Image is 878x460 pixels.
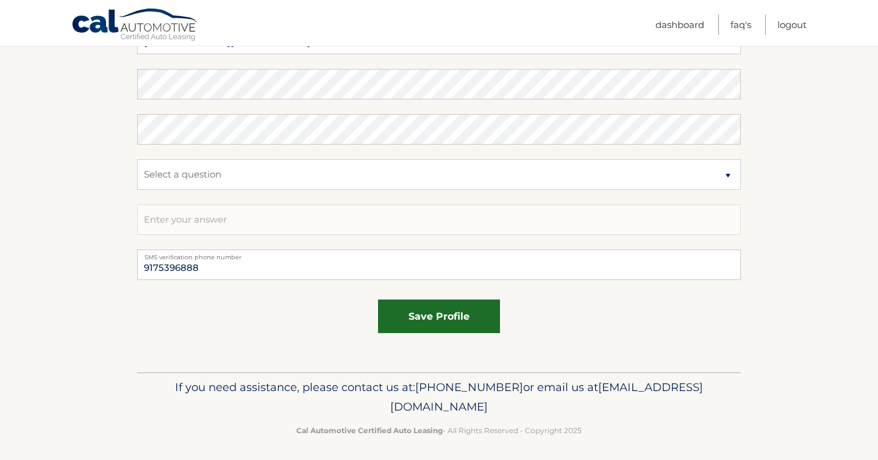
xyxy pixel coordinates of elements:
[415,380,523,394] span: [PHONE_NUMBER]
[378,300,500,333] button: save profile
[655,15,704,35] a: Dashboard
[71,8,199,43] a: Cal Automotive
[137,204,741,235] input: Enter your answer
[777,15,807,35] a: Logout
[390,380,703,414] span: [EMAIL_ADDRESS][DOMAIN_NAME]
[137,250,741,259] label: SMS verification phone number
[730,15,751,35] a: FAQ's
[145,378,733,417] p: If you need assistance, please contact us at: or email us at
[296,426,443,435] strong: Cal Automotive Certified Auto Leasing
[137,250,741,280] input: Telephone number for SMS login verification
[145,424,733,437] p: - All Rights Reserved - Copyright 2025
